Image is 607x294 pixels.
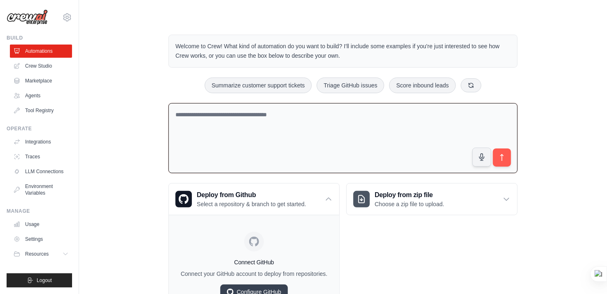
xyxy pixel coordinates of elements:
[10,180,72,200] a: Environment Variables
[37,277,52,284] span: Logout
[197,190,306,200] h3: Deploy from Github
[7,125,72,132] div: Operate
[175,258,333,266] h4: Connect GitHub
[10,165,72,178] a: LLM Connections
[389,78,456,93] button: Score inbound leads
[375,190,444,200] h3: Deploy from zip file
[7,208,72,214] div: Manage
[317,78,384,93] button: Triage GitHub issues
[175,42,511,61] p: Welcome to Crew! What kind of automation do you want to build? I'll include some examples if you'...
[10,104,72,117] a: Tool Registry
[10,74,72,87] a: Marketplace
[10,150,72,163] a: Traces
[197,200,306,208] p: Select a repository & branch to get started.
[566,254,607,294] iframe: Chat Widget
[10,45,72,58] a: Automations
[10,89,72,102] a: Agents
[7,273,72,287] button: Logout
[10,59,72,73] a: Crew Studio
[10,135,72,148] a: Integrations
[25,251,49,257] span: Resources
[7,9,48,25] img: Logo
[175,270,333,278] p: Connect your GitHub account to deploy from repositories.
[375,200,444,208] p: Choose a zip file to upload.
[10,247,72,261] button: Resources
[10,218,72,231] a: Usage
[7,35,72,41] div: Build
[205,78,312,93] button: Summarize customer support tickets
[10,233,72,246] a: Settings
